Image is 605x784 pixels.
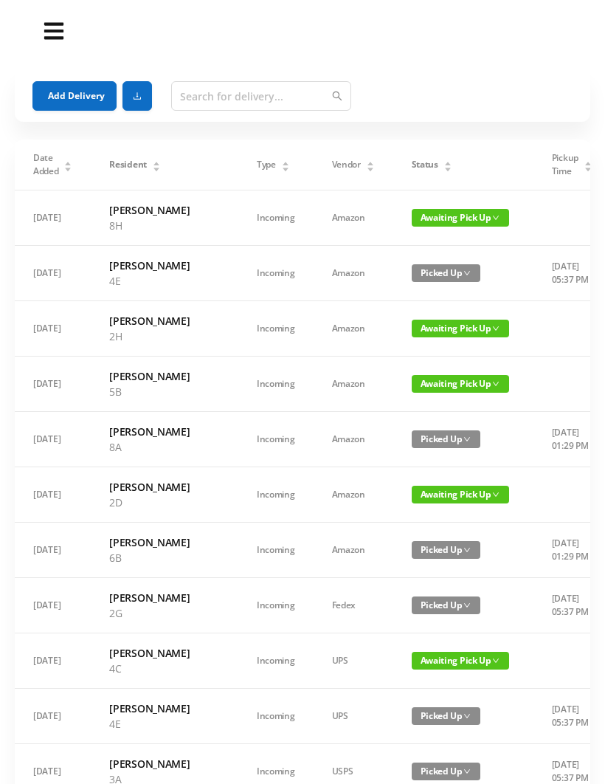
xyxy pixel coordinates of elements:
[33,151,59,178] span: Date Added
[314,523,393,578] td: Amazon
[584,165,592,170] i: icon: caret-down
[109,424,220,439] h6: [PERSON_NAME]
[238,523,314,578] td: Incoming
[412,264,480,282] span: Picked Up
[63,159,72,168] div: Sort
[443,165,452,170] i: icon: caret-down
[463,546,471,554] i: icon: down
[492,214,499,221] i: icon: down
[109,479,220,495] h6: [PERSON_NAME]
[412,375,509,393] span: Awaiting Pick Up
[412,320,509,337] span: Awaiting Pick Up
[109,313,220,329] h6: [PERSON_NAME]
[314,301,393,357] td: Amazon
[281,159,290,168] div: Sort
[109,605,220,621] p: 2G
[109,368,220,384] h6: [PERSON_NAME]
[109,439,220,455] p: 8A
[492,325,499,332] i: icon: down
[463,712,471,720] i: icon: down
[366,159,374,164] i: icon: caret-up
[463,768,471,775] i: icon: down
[314,689,393,744] td: UPS
[15,633,91,689] td: [DATE]
[412,209,509,227] span: Awaiting Pick Up
[15,578,91,633] td: [DATE]
[109,645,220,661] h6: [PERSON_NAME]
[152,159,160,164] i: icon: caret-up
[122,81,152,111] button: icon: download
[257,158,276,171] span: Type
[15,301,91,357] td: [DATE]
[238,467,314,523] td: Incoming
[314,467,393,523] td: Amazon
[15,523,91,578] td: [DATE]
[584,159,592,168] div: Sort
[412,763,480,780] span: Picked Up
[109,716,220,732] p: 4E
[412,430,480,448] span: Picked Up
[552,151,578,178] span: Pickup Time
[412,158,438,171] span: Status
[492,491,499,498] i: icon: down
[492,380,499,388] i: icon: down
[109,329,220,344] p: 2H
[238,357,314,412] td: Incoming
[15,689,91,744] td: [DATE]
[109,202,220,218] h6: [PERSON_NAME]
[152,159,161,168] div: Sort
[443,159,452,168] div: Sort
[281,159,289,164] i: icon: caret-up
[314,412,393,467] td: Amazon
[281,165,289,170] i: icon: caret-down
[412,596,480,614] span: Picked Up
[15,467,91,523] td: [DATE]
[109,495,220,510] p: 2D
[463,602,471,609] i: icon: down
[238,633,314,689] td: Incoming
[366,159,375,168] div: Sort
[109,590,220,605] h6: [PERSON_NAME]
[109,534,220,550] h6: [PERSON_NAME]
[171,81,351,111] input: Search for delivery...
[332,158,361,171] span: Vendor
[32,81,117,111] button: Add Delivery
[584,159,592,164] i: icon: caret-up
[443,159,452,164] i: icon: caret-up
[109,273,220,289] p: 4E
[152,165,160,170] i: icon: caret-down
[412,541,480,559] span: Picked Up
[109,701,220,716] h6: [PERSON_NAME]
[412,486,509,503] span: Awaiting Pick Up
[109,158,147,171] span: Resident
[238,412,314,467] td: Incoming
[238,301,314,357] td: Incoming
[314,357,393,412] td: Amazon
[314,633,393,689] td: UPS
[109,258,220,273] h6: [PERSON_NAME]
[492,657,499,664] i: icon: down
[463,436,471,443] i: icon: down
[64,159,72,164] i: icon: caret-up
[314,246,393,301] td: Amazon
[238,190,314,246] td: Incoming
[109,661,220,676] p: 4C
[412,707,480,725] span: Picked Up
[15,246,91,301] td: [DATE]
[314,578,393,633] td: Fedex
[109,218,220,233] p: 8H
[463,269,471,277] i: icon: down
[64,165,72,170] i: icon: caret-down
[109,384,220,399] p: 5B
[366,165,374,170] i: icon: caret-down
[238,246,314,301] td: Incoming
[109,550,220,565] p: 6B
[238,689,314,744] td: Incoming
[238,578,314,633] td: Incoming
[412,652,509,670] span: Awaiting Pick Up
[15,357,91,412] td: [DATE]
[314,190,393,246] td: Amazon
[109,756,220,771] h6: [PERSON_NAME]
[15,190,91,246] td: [DATE]
[332,91,342,101] i: icon: search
